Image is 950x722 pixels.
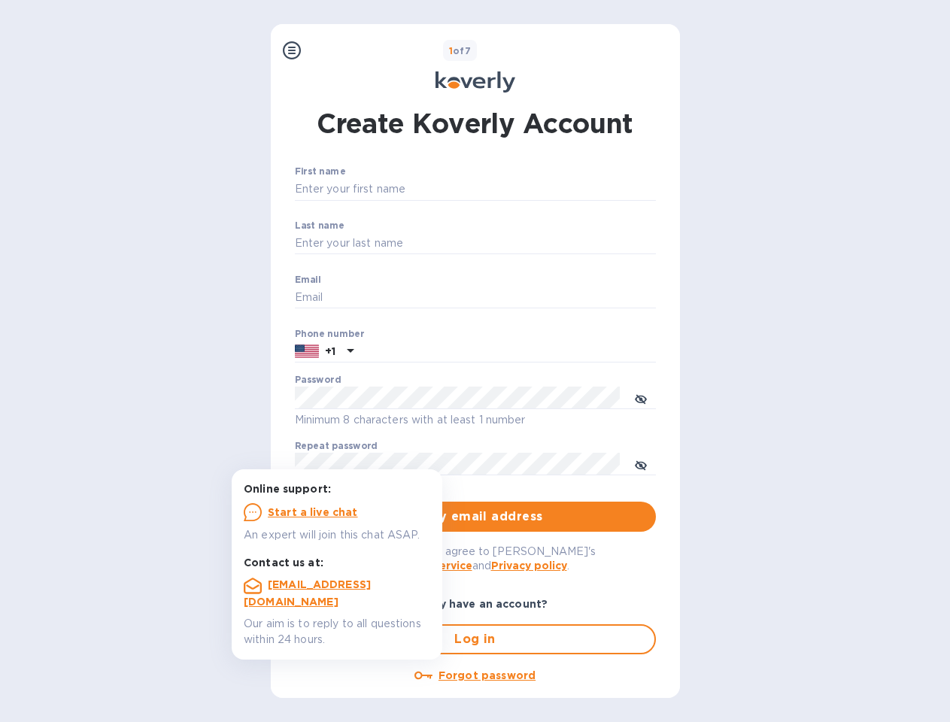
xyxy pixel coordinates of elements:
p: Our aim is to reply to all questions within 24 hours. [244,616,430,648]
span: By logging in you agree to [PERSON_NAME]'s and . [354,545,596,572]
a: [EMAIL_ADDRESS][DOMAIN_NAME] [244,578,371,608]
label: Last name [295,221,344,230]
button: Log in [295,624,656,654]
p: An expert will join this chat ASAP. [244,527,430,543]
b: of 7 [449,45,472,56]
label: Phone number [295,329,364,338]
b: Online support: [244,483,331,495]
b: Contact us at: [244,557,323,569]
button: toggle password visibility [626,383,656,413]
label: Password [295,376,341,385]
label: Email [295,275,321,284]
a: Privacy policy [491,560,567,572]
label: Repeat password [295,442,378,451]
input: Email [295,287,656,309]
label: First name [295,168,345,177]
button: toggle password visibility [626,449,656,479]
u: Forgot password [439,669,536,681]
img: US [295,343,319,359]
span: Verify email address [307,508,644,526]
input: Enter your first name [295,178,656,201]
span: 1 [449,45,453,56]
h1: Create Koverly Account [317,105,633,142]
b: Already have an account? [402,598,548,610]
u: Start a live chat [268,506,358,518]
button: Verify email address [295,502,656,532]
input: Enter your last name [295,232,656,255]
p: Minimum 8 characters with at least 1 number [295,411,656,429]
p: +1 [325,344,335,359]
span: Log in [308,630,642,648]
